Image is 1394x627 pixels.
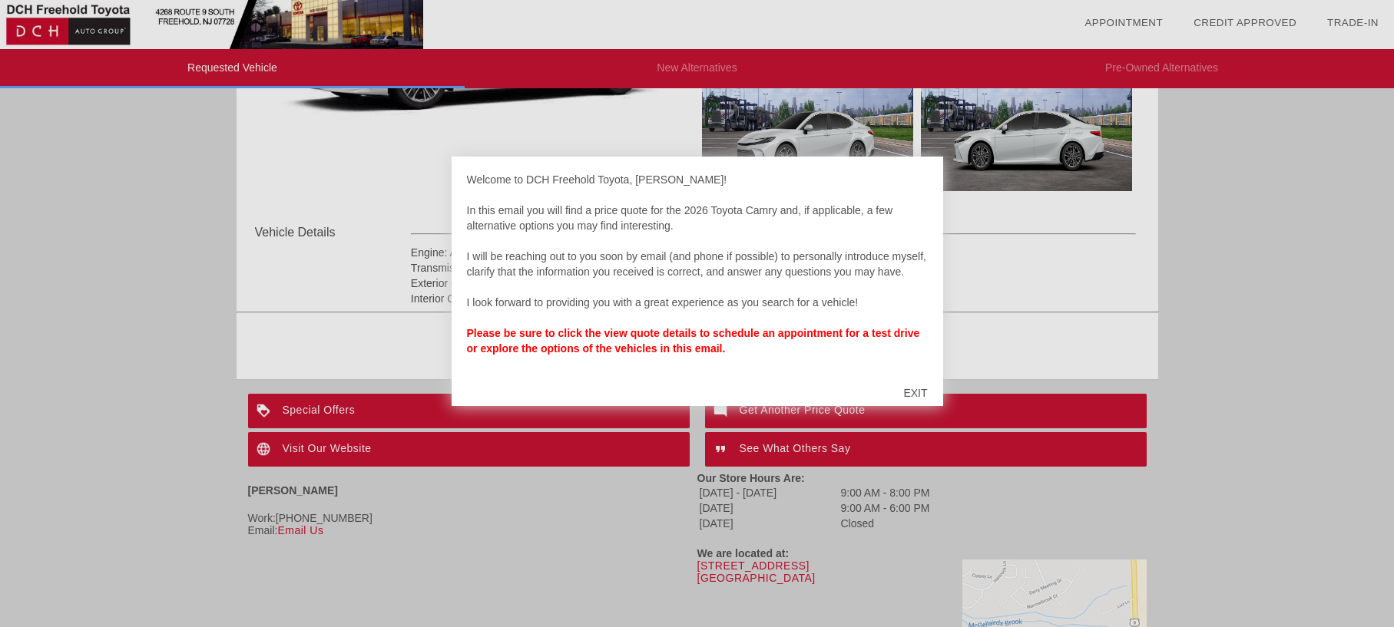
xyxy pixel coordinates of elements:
[467,327,920,355] strong: Please be sure to click the view quote details to schedule an appointment for a test drive or exp...
[1084,17,1163,28] a: Appointment
[888,370,942,416] div: EXIT
[467,172,928,371] div: Welcome to DCH Freehold Toyota, [PERSON_NAME]! In this email you will find a price quote for the ...
[1327,17,1379,28] a: Trade-In
[1194,17,1296,28] a: Credit Approved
